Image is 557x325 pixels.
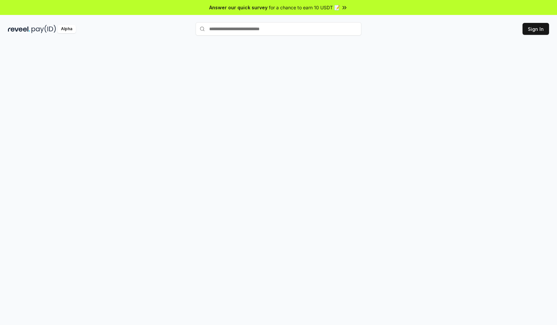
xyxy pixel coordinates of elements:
[523,23,549,35] button: Sign In
[269,4,340,11] span: for a chance to earn 10 USDT 📝
[8,25,30,33] img: reveel_dark
[209,4,268,11] span: Answer our quick survey
[57,25,76,33] div: Alpha
[31,25,56,33] img: pay_id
